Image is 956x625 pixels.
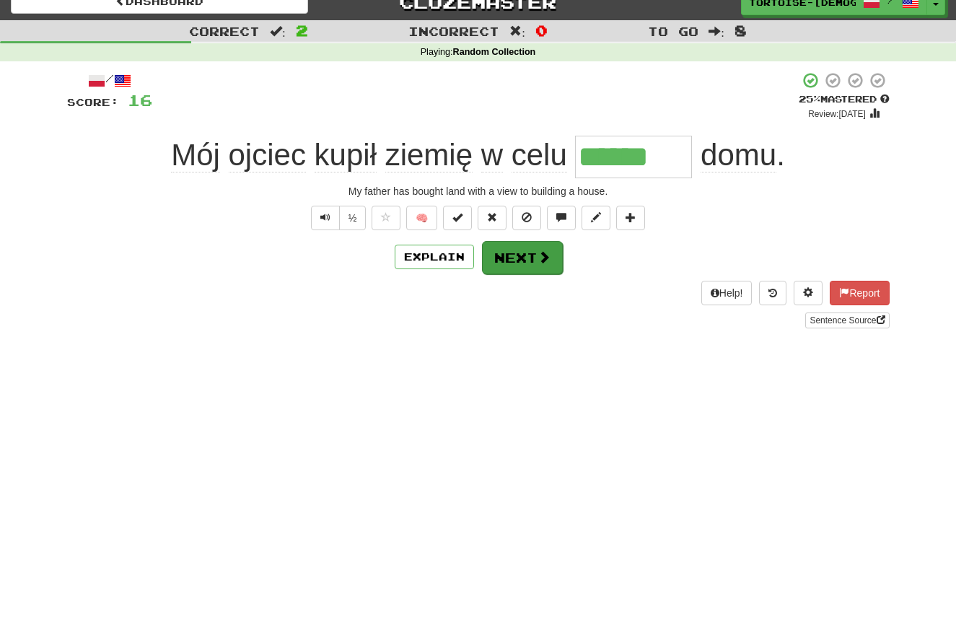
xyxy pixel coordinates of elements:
span: : [709,25,724,38]
button: Help! [701,281,753,305]
span: To go [648,24,698,38]
span: 2 [296,22,308,39]
span: Score: [67,96,119,108]
button: Set this sentence to 100% Mastered (alt+m) [443,206,472,230]
span: 16 [128,91,152,109]
div: My father has bought land with a view to building a house. [67,184,890,198]
button: Next [482,241,563,274]
button: Favorite sentence (alt+f) [372,206,400,230]
span: celu [512,138,567,172]
button: Discuss sentence (alt+u) [547,206,576,230]
span: Incorrect [408,24,499,38]
button: Ignore sentence (alt+i) [512,206,541,230]
button: ½ [339,206,367,230]
span: 8 [734,22,747,39]
a: Sentence Source [805,312,889,328]
button: 🧠 [406,206,437,230]
span: ojciec [229,138,306,172]
span: kupił [315,138,377,172]
button: Edit sentence (alt+d) [582,206,610,230]
button: Explain [395,245,474,269]
span: . [692,138,784,172]
div: Text-to-speech controls [308,206,367,230]
button: Round history (alt+y) [759,281,786,305]
span: : [509,25,525,38]
span: : [270,25,286,38]
span: Correct [189,24,260,38]
span: 0 [535,22,548,39]
button: Report [830,281,889,305]
span: ziemię [385,138,473,172]
span: domu [701,138,776,172]
button: Add to collection (alt+a) [616,206,645,230]
span: 25 % [799,93,820,105]
div: Mastered [799,93,890,106]
div: / [67,71,152,89]
small: Review: [DATE] [808,109,866,119]
span: Mój [171,138,220,172]
button: Play sentence audio (ctl+space) [311,206,340,230]
strong: Random Collection [453,47,536,57]
button: Reset to 0% Mastered (alt+r) [478,206,506,230]
span: w [481,138,503,172]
